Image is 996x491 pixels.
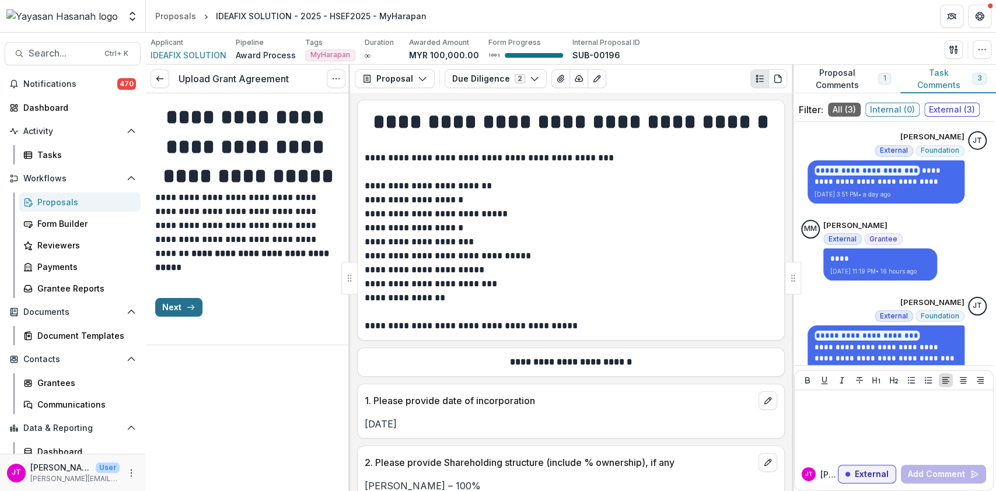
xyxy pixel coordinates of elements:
[37,196,131,208] div: Proposals
[23,174,122,184] span: Workflows
[488,51,500,59] p: 100 %
[37,149,131,161] div: Tasks
[179,73,289,85] h3: Upload Grant Agreement
[5,75,141,93] button: Notifications470
[829,235,857,243] span: External
[921,146,959,155] span: Foundation
[5,169,141,188] button: Open Workflows
[5,122,141,141] button: Open Activity
[37,377,131,389] div: Grantees
[815,190,957,199] p: [DATE] 3:51 PM • a day ago
[19,214,141,233] a: Form Builder
[900,131,964,143] p: [PERSON_NAME]
[37,446,131,458] div: Dashboard
[155,10,196,22] div: Proposals
[23,127,122,136] span: Activity
[37,239,131,251] div: Reviewers
[151,8,431,24] nav: breadcrumb
[37,398,131,411] div: Communications
[365,455,754,469] p: 2. Please provide Shareholding structure (include % ownership), if any
[23,101,131,114] div: Dashboard
[19,145,141,164] a: Tasks
[12,469,21,476] div: Josselyn Tan
[124,466,138,480] button: More
[973,137,982,145] div: Josselyn Tan
[887,373,901,387] button: Heading 2
[19,236,141,255] a: Reviewers
[830,267,930,276] p: [DATE] 11:19 PM • 16 hours ago
[869,235,897,243] span: Grantee
[445,69,547,88] button: Due Diligence2
[37,261,131,273] div: Payments
[880,312,908,320] span: External
[365,394,754,408] p: 1. Please provide date of incorporation
[924,103,980,117] span: External ( 3 )
[23,355,122,364] span: Contacts
[29,48,97,59] span: Search...
[5,419,141,437] button: Open Data & Reporting
[236,49,296,61] p: Award Process
[904,373,918,387] button: Bullet List
[973,302,982,310] div: Josselyn Tan
[305,37,323,48] p: Tags
[19,373,141,392] a: Grantees
[102,47,131,60] div: Ctrl + K
[939,373,953,387] button: Align Left
[19,257,141,276] a: Payments
[759,391,777,410] button: edit
[488,37,541,48] p: Form Progress
[117,78,136,90] span: 470
[817,373,831,387] button: Underline
[852,373,866,387] button: Strike
[355,69,435,88] button: Proposal
[19,192,141,212] a: Proposals
[940,5,963,28] button: Partners
[828,103,861,117] span: All ( 3 )
[880,146,908,155] span: External
[759,453,777,472] button: edit
[216,10,427,22] div: IDEAFIX SOLUTION - 2025 - HSEF2025 - MyHarapan
[835,373,849,387] button: Italicize
[409,37,469,48] p: Awarded Amount
[37,329,131,342] div: Document Templates
[5,350,141,369] button: Open Contacts
[805,471,813,477] div: Josselyn Tan
[801,373,815,387] button: Bold
[19,442,141,461] a: Dashboard
[151,8,201,24] a: Proposals
[838,465,896,483] button: External
[921,312,959,320] span: Foundation
[956,373,970,387] button: Align Center
[19,326,141,345] a: Document Templates
[792,65,900,93] button: Proposal Comments
[37,218,131,230] div: Form Builder
[820,468,838,481] p: [PERSON_NAME]
[124,5,141,28] button: Open entity switcher
[588,69,606,88] button: Edit as form
[310,51,350,59] span: MyHarapan
[572,37,640,48] p: Internal Proposal ID
[900,297,964,308] p: [PERSON_NAME]
[750,69,769,88] button: Plaintext view
[409,49,479,61] p: MYR 100,000.00
[855,469,889,479] p: External
[155,298,202,317] button: Next
[865,103,920,117] span: Internal ( 0 )
[5,42,141,65] button: Search...
[5,98,141,117] a: Dashboard
[799,103,823,117] p: Filter:
[869,373,883,387] button: Heading 1
[37,282,131,294] div: Grantee Reports
[151,49,226,61] a: IDEAFIX SOLUTION
[973,373,987,387] button: Align Right
[151,37,183,48] p: Applicant
[901,465,986,483] button: Add Comment
[30,461,91,474] p: [PERSON_NAME]
[96,462,120,473] p: User
[5,303,141,321] button: Open Documents
[883,74,886,82] span: 1
[23,307,122,317] span: Documents
[30,474,120,484] p: [PERSON_NAME][EMAIL_ADDRESS][DOMAIN_NAME]
[768,69,787,88] button: PDF view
